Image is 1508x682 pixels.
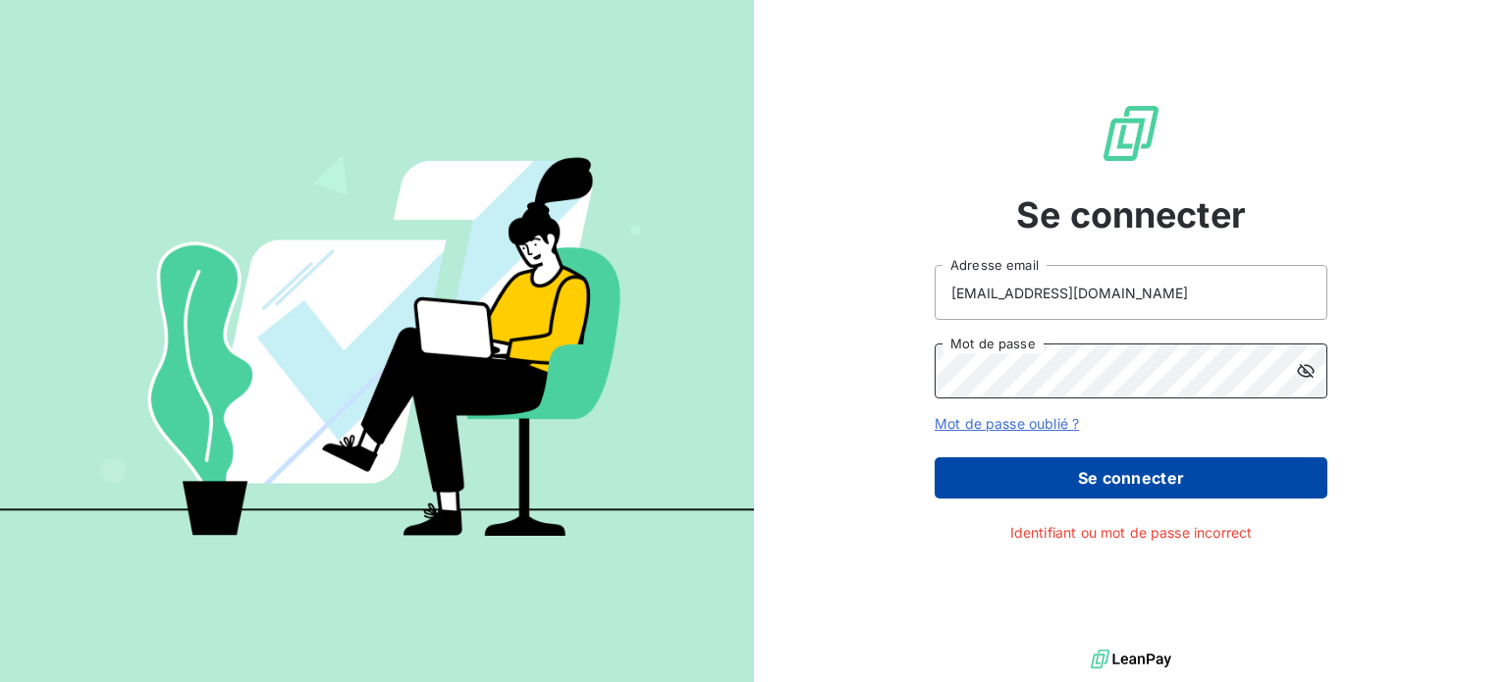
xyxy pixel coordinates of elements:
[1091,645,1171,674] img: logo
[1010,522,1253,543] span: Identifiant ou mot de passe incorrect
[1100,102,1162,165] img: Logo LeanPay
[935,457,1327,498] button: Se connecter
[935,265,1327,320] input: placeholder
[935,415,1079,432] a: Mot de passe oublié ?
[1016,188,1246,241] span: Se connecter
